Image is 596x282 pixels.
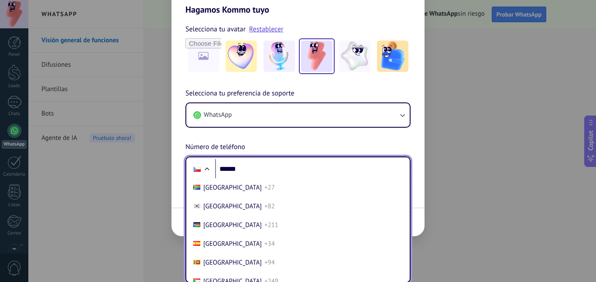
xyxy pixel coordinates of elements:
span: WhatsApp [204,111,232,119]
img: -3.jpeg [301,41,332,72]
div: Czech Republic: + 420 [189,160,206,178]
span: Selecciona tu preferencia de soporte [185,88,295,99]
span: Selecciona tu avatar [185,24,246,35]
a: Restablecer [249,25,284,34]
span: [GEOGRAPHIC_DATA] [203,258,262,267]
span: [GEOGRAPHIC_DATA] [203,221,262,229]
span: +27 [264,183,275,192]
img: -1.jpeg [226,41,257,72]
span: +34 [264,240,275,248]
span: +94 [264,258,275,267]
button: WhatsApp [186,103,410,127]
span: +82 [264,202,275,211]
span: [GEOGRAPHIC_DATA] [203,240,262,248]
span: Número de teléfono [185,142,245,153]
img: -5.jpeg [377,41,408,72]
span: [GEOGRAPHIC_DATA] [203,183,262,192]
img: -2.jpeg [264,41,295,72]
img: -4.jpeg [339,41,370,72]
span: +211 [264,221,278,229]
span: [GEOGRAPHIC_DATA] [203,202,262,211]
